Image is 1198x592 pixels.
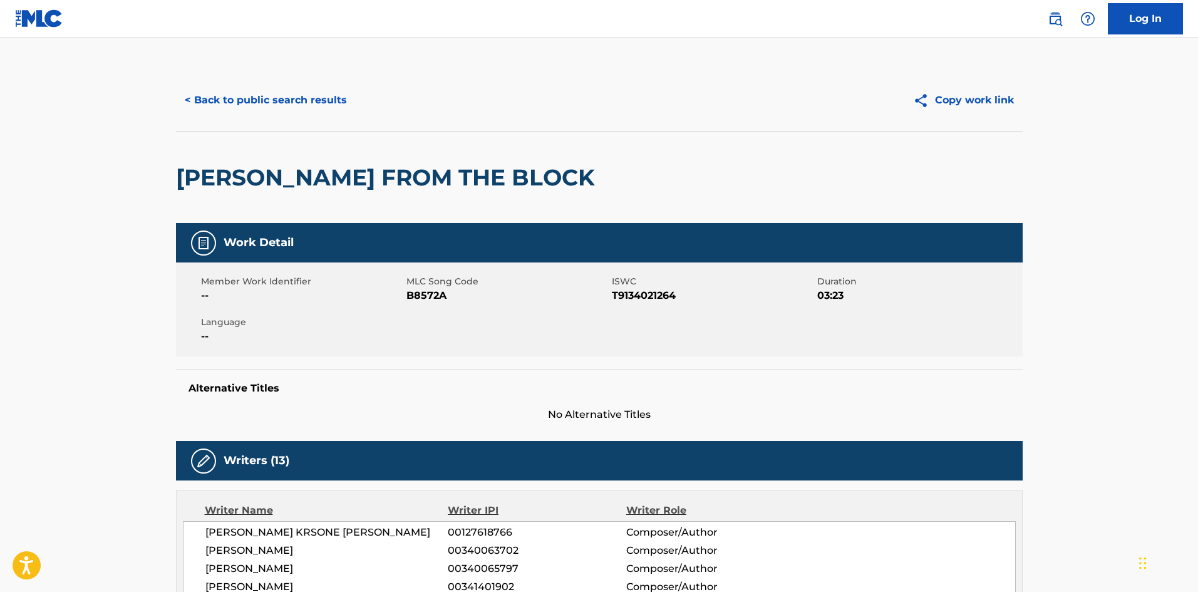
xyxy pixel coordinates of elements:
[196,454,211,469] img: Writers
[1075,6,1100,31] div: Help
[15,9,63,28] img: MLC Logo
[224,236,294,250] h5: Work Detail
[817,275,1020,288] span: Duration
[448,503,626,518] div: Writer IPI
[1048,11,1063,26] img: search
[201,275,403,288] span: Member Work Identifier
[1080,11,1095,26] img: help
[205,561,448,576] span: [PERSON_NAME]
[1108,3,1183,34] a: Log In
[176,85,356,116] button: < Back to public search results
[626,525,788,540] span: Composer/Author
[913,93,935,108] img: Copy work link
[201,329,403,344] span: --
[817,288,1020,303] span: 03:23
[1139,544,1147,582] div: Drag
[201,316,403,329] span: Language
[626,543,788,558] span: Composer/Author
[612,288,814,303] span: T9134021264
[612,275,814,288] span: ISWC
[626,561,788,576] span: Composer/Author
[1135,532,1198,592] iframe: Chat Widget
[448,525,626,540] span: 00127618766
[176,407,1023,422] span: No Alternative Titles
[205,543,448,558] span: [PERSON_NAME]
[448,561,626,576] span: 00340065797
[448,543,626,558] span: 00340063702
[188,382,1010,395] h5: Alternative Titles
[176,164,601,192] h2: [PERSON_NAME] FROM THE BLOCK
[205,525,448,540] span: [PERSON_NAME] KRSONE [PERSON_NAME]
[205,503,448,518] div: Writer Name
[196,236,211,251] img: Work Detail
[224,454,289,468] h5: Writers (13)
[406,288,609,303] span: B8572A
[1043,6,1068,31] a: Public Search
[904,85,1023,116] button: Copy work link
[201,288,403,303] span: --
[406,275,609,288] span: MLC Song Code
[626,503,788,518] div: Writer Role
